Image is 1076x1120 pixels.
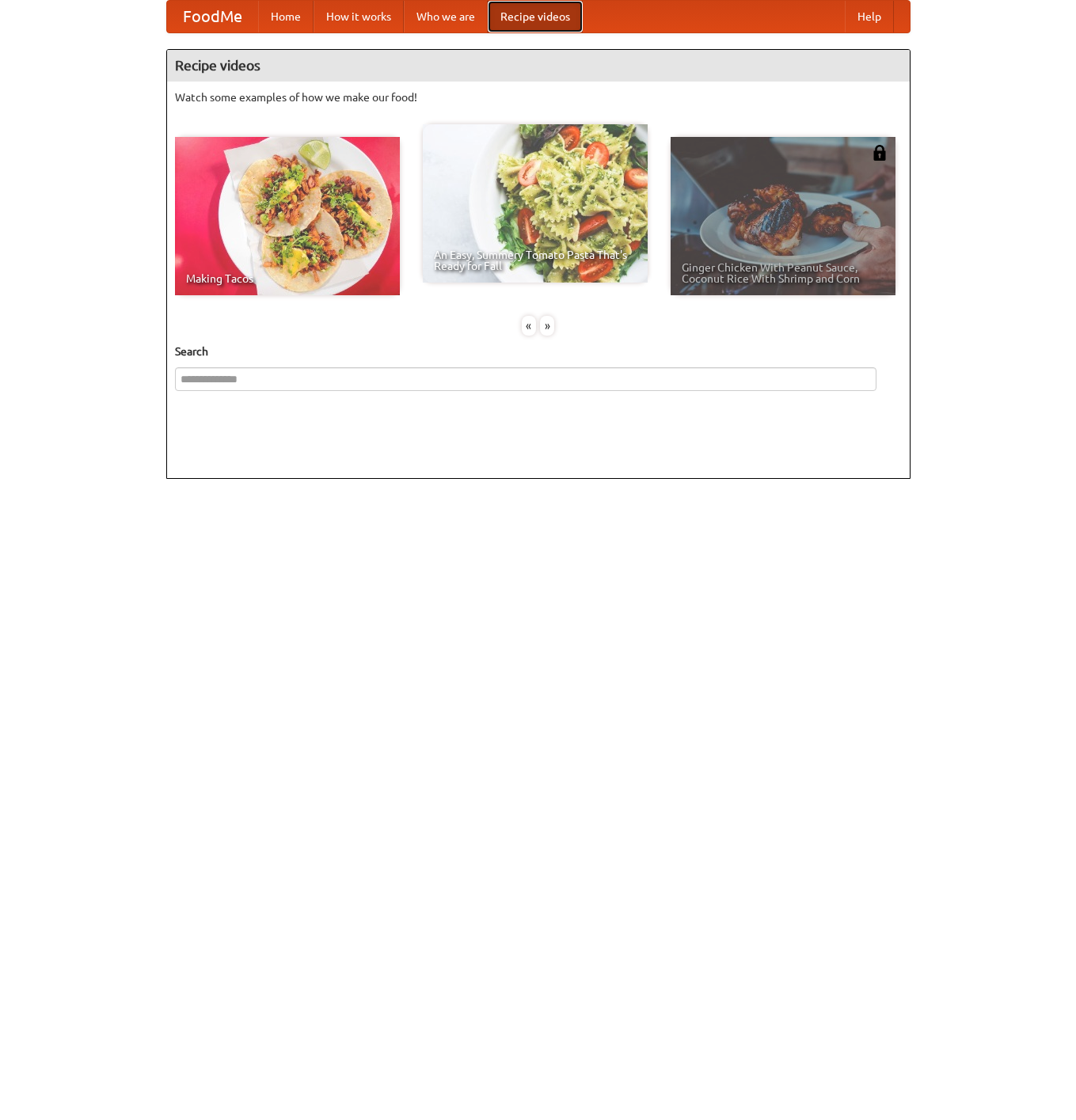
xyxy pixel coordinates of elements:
h5: Search [175,344,902,359]
span: An Easy, Summery Tomato Pasta That's Ready for Fall [434,249,637,271]
a: Making Tacos [175,137,400,295]
div: » [540,316,554,336]
div: « [522,316,536,336]
a: Help [845,1,894,32]
a: Recipe videos [488,1,583,32]
span: Making Tacos [186,273,389,284]
a: Home [258,1,314,32]
a: An Easy, Summery Tomato Pasta That's Ready for Fall [423,124,648,283]
a: How it works [314,1,404,32]
a: Who we are [404,1,488,32]
a: FoodMe [167,1,258,32]
h4: Recipe videos [167,50,910,82]
img: 483408.png [872,145,888,161]
p: Watch some examples of how we make our food! [175,89,902,105]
